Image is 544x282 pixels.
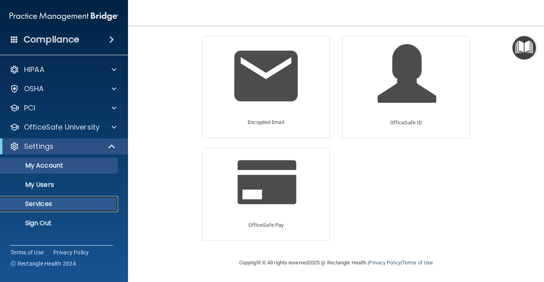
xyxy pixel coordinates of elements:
p: My Account [5,162,114,170]
p: Services [5,200,114,208]
a: Terms of Use [10,248,44,256]
p: Encrypted Email [248,118,284,127]
img: PMB logo [10,8,118,24]
p: OSHA [24,84,44,94]
a: OfficeSafe University [10,122,116,132]
a: Terms of Use [402,260,433,266]
span: Ⓒ Rectangle Health 2024 [10,260,76,268]
p: HIPAA [24,65,44,74]
div: Copyright © All rights reserved 2025 @ Rectangle Health | | [190,250,482,276]
a: Encrypted Email Encrypted Email [202,36,330,138]
a: PCI [10,103,116,113]
p: Settings [24,142,54,151]
button: Open Resource Center [512,36,536,60]
a: OfficeSafe ID [342,36,470,138]
a: Settings [10,142,116,151]
p: My Users [5,181,114,189]
p: Sign Out [5,219,114,227]
a: Privacy Policy [369,260,400,266]
p: PCI [24,103,35,113]
a: OSHA [10,84,116,94]
img: Encrypted Email [228,38,304,114]
a: Privacy Policy [53,248,89,256]
iframe: Drift Widget Chat Controller [504,241,534,271]
a: OfficeSafe Pay [202,148,330,241]
p: OfficeSafe University [24,122,100,132]
p: OfficeSafe Pay [248,220,284,230]
a: HIPAA [10,65,116,74]
p: OfficeSafe ID [390,118,422,128]
h4: Compliance [24,34,79,45]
